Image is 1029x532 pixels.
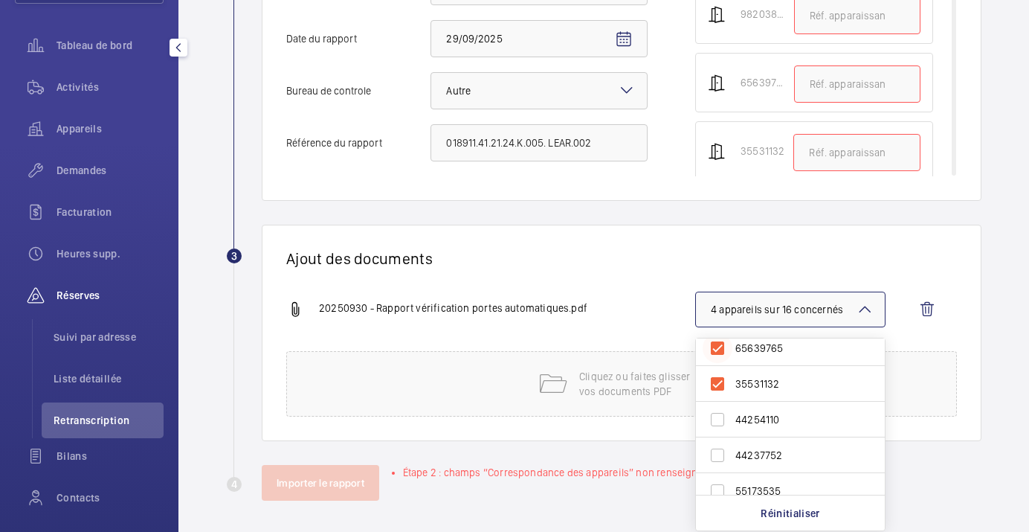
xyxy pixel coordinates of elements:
[54,413,164,428] span: Retranscription
[794,65,921,103] input: Réf. apparaissant sur le document
[579,369,706,399] p: Cliquez ou faites glisser vos documents PDF
[430,20,648,57] input: Date du rapportOpen calendar
[735,376,848,391] span: 35531132
[793,134,920,171] input: Réf. apparaissant sur le document
[286,86,430,96] span: Bureau de controle
[57,449,164,464] span: Bilans
[430,124,648,161] input: Référence du rapport
[403,465,709,480] li: Étape 2 : champs “Correspondance des appareils” non renseignés
[708,5,726,23] img: automatic_door.svg
[695,292,886,327] button: 4 appareils sur 16 concernés
[57,288,164,303] span: Réserves
[57,38,164,53] span: Tableau de bord
[319,301,587,318] span: 20250930 - Rapport vérification portes automatiques.pdf
[735,412,848,427] span: 44254110
[606,22,642,57] button: Open calendar
[446,85,471,97] span: Autre
[286,249,957,268] h1: Ajout des documents
[57,121,164,136] span: Appareils
[711,302,870,317] span: 4 appareils sur 16 concernés
[54,330,164,344] span: Suivi par adresse
[227,477,242,492] div: 4
[286,138,430,148] span: Référence du rapport
[735,448,848,463] span: 44237752
[54,371,164,386] span: Liste détaillée
[708,142,726,160] img: automatic_door.svg
[741,144,784,158] div: 35531132
[57,80,164,94] span: Activités
[735,341,848,356] span: 65639765
[741,75,785,90] div: 65639765
[262,465,379,501] button: Importer le rapport
[57,163,164,178] span: Demandes
[286,33,430,44] span: Date du rapport
[57,246,164,261] span: Heures supp.
[761,506,820,521] p: Réinitialiser
[708,74,726,92] img: automatic_door.svg
[735,484,848,499] span: 55173535
[741,7,785,22] div: 98203898
[57,205,164,219] span: Facturation
[57,490,164,505] span: Contacts
[227,249,242,263] div: 3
